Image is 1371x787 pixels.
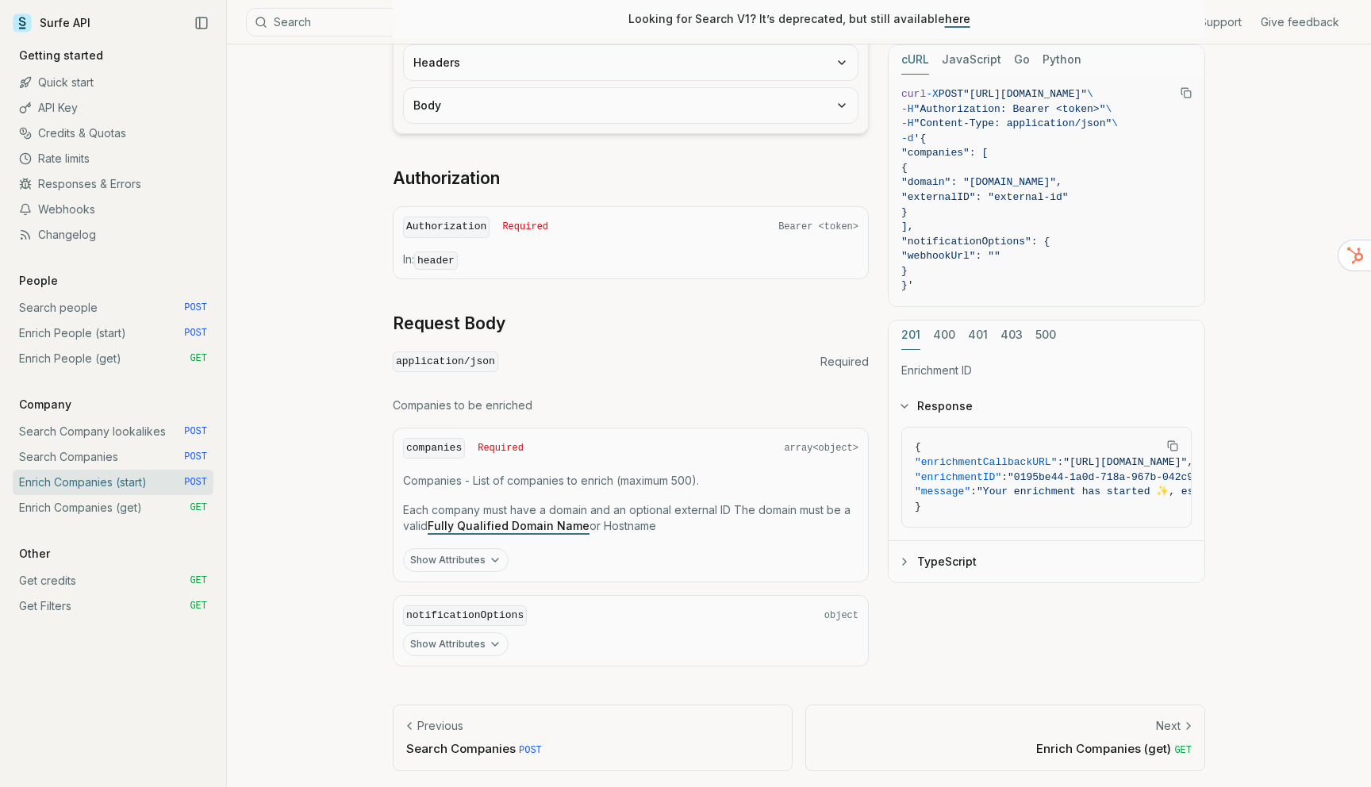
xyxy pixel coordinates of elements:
[393,704,793,770] a: PreviousSearch Companies POST
[914,117,1112,129] span: "Content-Type: application/json"
[1063,456,1187,468] span: "[URL][DOMAIN_NAME]"
[393,313,505,335] a: Request Body
[1057,456,1063,468] span: :
[393,351,498,373] code: application/json
[404,88,858,123] button: Body
[13,593,213,619] a: Get Filters GET
[915,501,921,513] span: }
[968,321,988,350] button: 401
[1043,45,1081,75] button: Python
[824,609,858,622] span: object
[901,191,1069,203] span: "externalID": "external-id"
[901,250,1000,262] span: "webhookUrl": ""
[914,132,927,144] span: '{
[406,740,779,757] p: Search Companies
[190,501,207,514] span: GET
[13,495,213,520] a: Enrich Companies (get) GET
[13,546,56,562] p: Other
[246,8,643,36] button: Search⌘K
[404,45,858,80] button: Headers
[1112,117,1118,129] span: \
[13,273,64,289] p: People
[13,295,213,321] a: Search people POST
[403,473,858,489] p: Companies - List of companies to enrich (maximum 500).
[403,251,858,269] p: In:
[403,605,527,627] code: notificationOptions
[13,197,213,222] a: Webhooks
[901,132,914,144] span: -d
[13,11,90,35] a: Surfe API
[778,221,858,233] span: Bearer <token>
[1161,434,1185,458] button: Copy Text
[1187,456,1193,468] span: ,
[914,103,1106,115] span: "Authorization: Bearer <token>"
[901,147,988,159] span: "companies": [
[977,486,1348,497] span: "Your enrichment has started ✨, estimated time: 2 seconds."
[190,600,207,612] span: GET
[13,171,213,197] a: Responses & Errors
[184,476,207,489] span: POST
[901,363,1192,378] p: Enrichment ID
[933,321,955,350] button: 400
[945,12,970,25] a: here
[901,103,914,115] span: -H
[13,346,213,371] a: Enrich People (get) GET
[1200,14,1242,30] a: Support
[915,456,1057,468] span: "enrichmentCallbackURL"
[901,88,926,100] span: curl
[13,121,213,146] a: Credits & Quotas
[784,442,858,455] span: array<object>
[403,217,490,238] code: Authorization
[13,146,213,171] a: Rate limits
[393,397,869,413] p: Companies to be enriched
[970,486,977,497] span: :
[939,88,963,100] span: POST
[13,95,213,121] a: API Key
[1156,718,1181,734] p: Next
[190,574,207,587] span: GET
[414,251,458,270] code: header
[403,548,509,572] button: Show Attributes
[901,265,908,277] span: }
[901,45,929,75] button: cURL
[184,451,207,463] span: POST
[13,419,213,444] a: Search Company lookalikes POST
[889,386,1204,427] button: Response
[901,321,920,350] button: 201
[190,11,213,35] button: Collapse Sidebar
[478,442,524,455] span: Required
[901,117,914,129] span: -H
[926,88,939,100] span: -X
[502,221,548,233] span: Required
[819,740,1192,757] p: Enrich Companies (get)
[1000,321,1023,350] button: 403
[963,88,1087,100] span: "[URL][DOMAIN_NAME]"
[428,519,589,532] a: Fully Qualified Domain Name
[889,541,1204,582] button: TypeScript
[1261,14,1339,30] a: Give feedback
[901,221,914,232] span: ],
[184,301,207,314] span: POST
[519,745,542,756] span: POST
[901,236,1050,248] span: "notificationOptions": {
[13,222,213,248] a: Changelog
[1174,745,1192,756] span: GET
[403,632,509,656] button: Show Attributes
[1035,321,1056,350] button: 500
[901,176,1062,188] span: "domain": "[DOMAIN_NAME]",
[901,206,908,218] span: }
[13,568,213,593] a: Get credits GET
[13,321,213,346] a: Enrich People (start) POST
[13,470,213,495] a: Enrich Companies (start) POST
[184,425,207,438] span: POST
[13,70,213,95] a: Quick start
[889,427,1204,540] div: Response
[915,486,970,497] span: "message"
[1174,81,1198,105] button: Copy Text
[1014,45,1030,75] button: Go
[1001,471,1008,483] span: :
[13,48,109,63] p: Getting started
[820,354,869,370] span: Required
[1087,88,1093,100] span: \
[403,438,465,459] code: companies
